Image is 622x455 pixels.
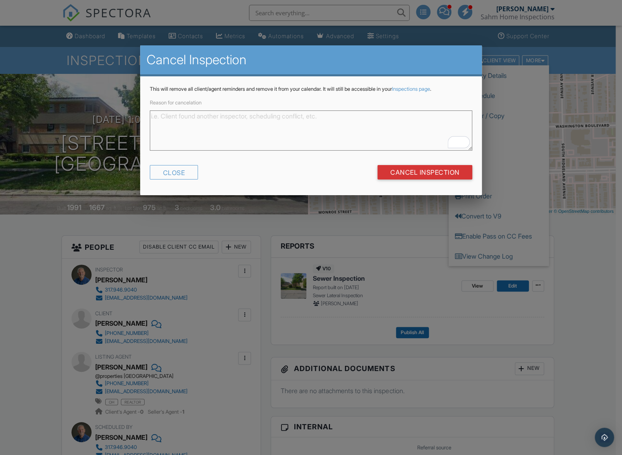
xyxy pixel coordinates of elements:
[147,52,476,68] h2: Cancel Inspection
[150,100,202,106] label: Reason for cancelation
[150,165,198,180] div: Close
[392,86,430,92] a: Inspections page
[150,110,473,151] textarea: To enrich screen reader interactions, please activate Accessibility in Grammarly extension settings
[150,86,473,92] p: This will remove all client/agent reminders and remove it from your calendar. It will still be ac...
[595,428,614,447] div: Open Intercom Messenger
[377,165,473,180] input: Cancel Inspection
